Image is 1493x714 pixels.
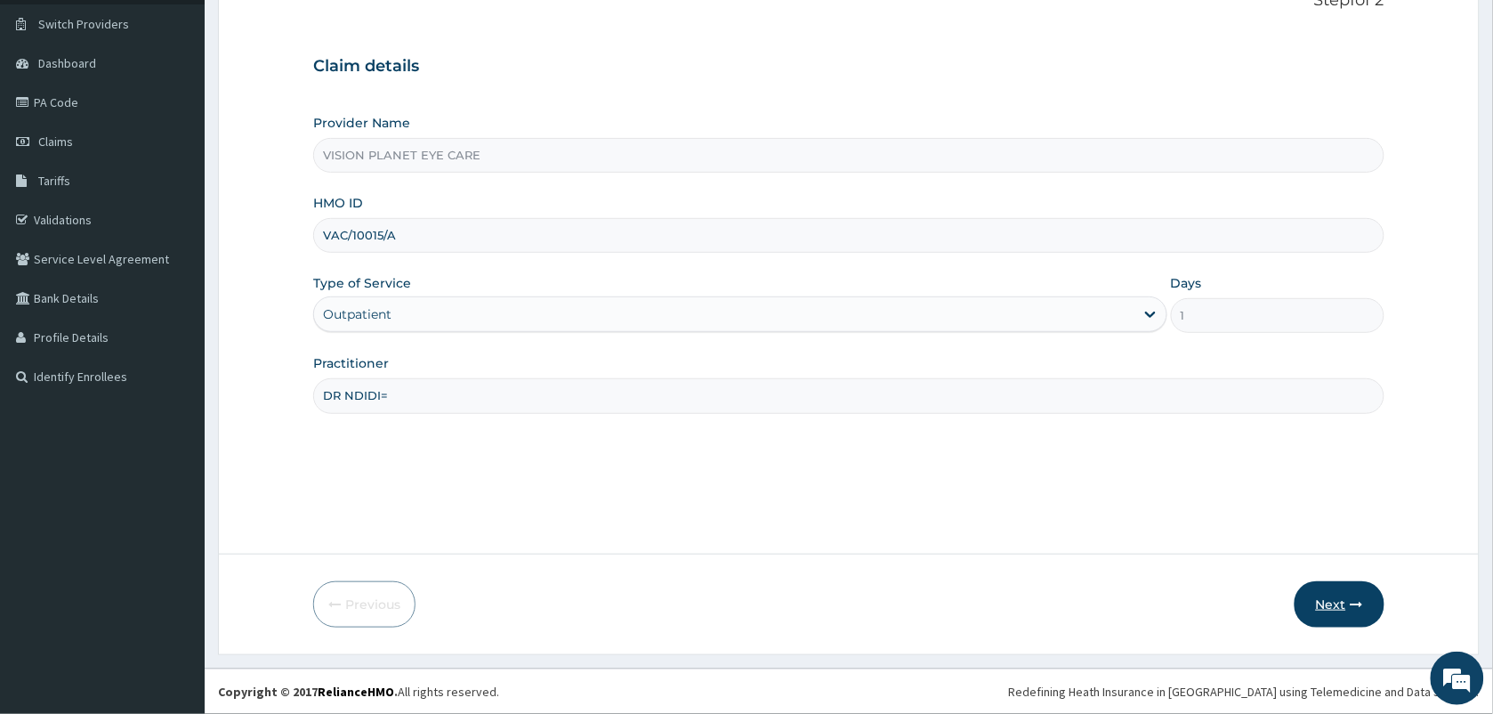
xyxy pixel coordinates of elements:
[318,684,394,700] a: RelianceHMO
[205,669,1493,714] footer: All rights reserved.
[33,89,72,134] img: d_794563401_company_1708531726252_794563401
[103,224,246,404] span: We're online!
[313,194,363,212] label: HMO ID
[292,9,335,52] div: Minimize live chat window
[9,486,339,548] textarea: Type your message and hit 'Enter'
[1295,581,1384,628] button: Next
[1009,683,1480,701] div: Redefining Heath Insurance in [GEOGRAPHIC_DATA] using Telemedicine and Data Science!
[313,218,1384,253] input: Enter HMO ID
[38,16,129,32] span: Switch Providers
[93,100,299,123] div: Chat with us now
[38,55,96,71] span: Dashboard
[323,305,391,323] div: Outpatient
[313,378,1384,413] input: Enter Name
[313,57,1384,77] h3: Claim details
[218,684,398,700] strong: Copyright © 2017 .
[1171,274,1202,292] label: Days
[313,274,411,292] label: Type of Service
[38,134,73,150] span: Claims
[313,581,416,628] button: Previous
[313,114,410,132] label: Provider Name
[38,173,70,189] span: Tariffs
[313,354,389,372] label: Practitioner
